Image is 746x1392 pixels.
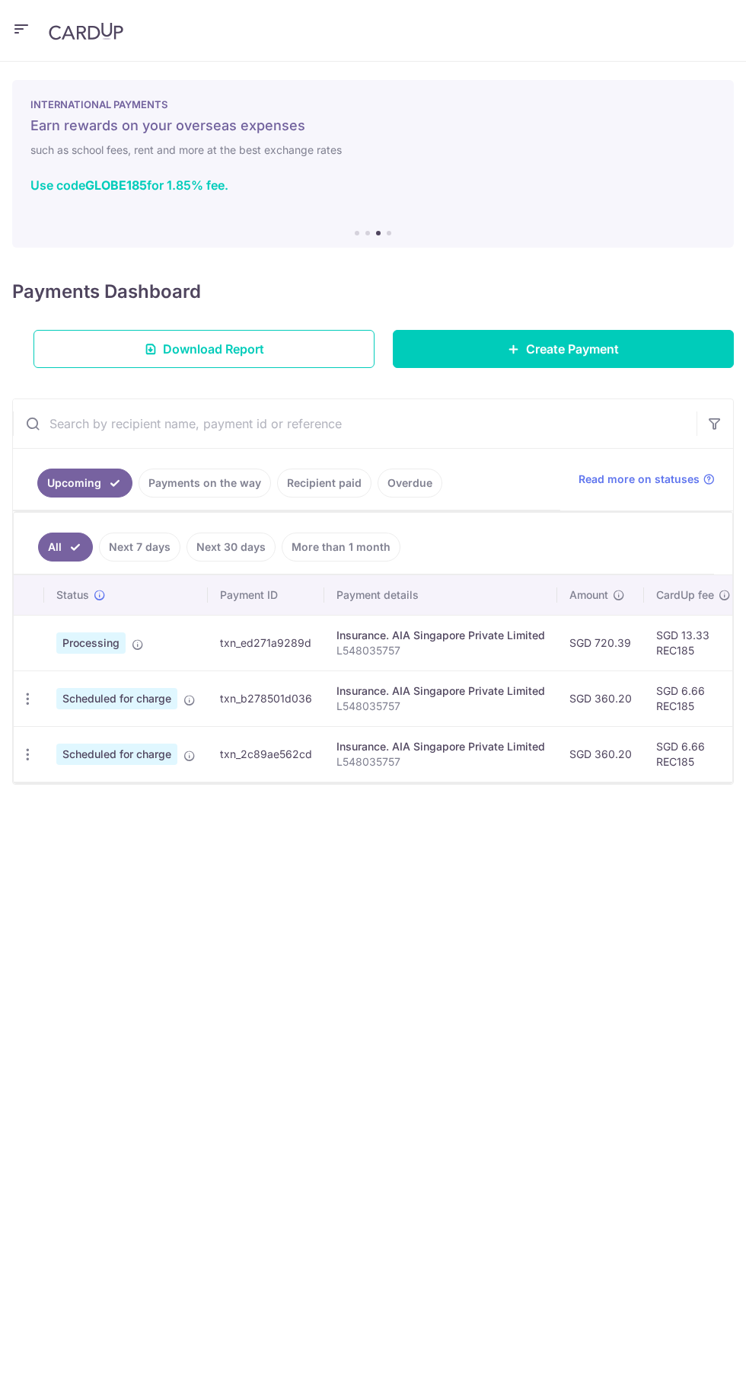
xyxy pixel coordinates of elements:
[378,469,442,498] a: Overdue
[56,688,177,709] span: Scheduled for charge
[650,1346,731,1384] iframe: Opens a widget where you can find more information
[56,632,126,654] span: Processing
[208,670,324,726] td: txn_b278501d036
[30,117,716,135] h5: Earn rewards on your overseas expenses
[12,278,201,306] h4: Payments Dashboard
[38,533,93,562] a: All
[30,141,716,159] h6: such as school fees, rent and more at the best exchange rates
[393,330,734,368] a: Create Payment
[99,533,180,562] a: Next 7 days
[569,587,608,603] span: Amount
[30,178,228,193] a: Use codeGLOBE185for 1.85% fee.
[85,178,147,193] b: GLOBE185
[336,739,545,754] div: Insurance. AIA Singapore Private Limited
[324,575,557,615] th: Payment details
[13,399,697,448] input: Search by recipient name, payment id or reference
[208,726,324,782] td: txn_2c89ae562cd
[336,754,545,770] p: L548035757
[526,340,619,358] span: Create Payment
[579,472,715,487] a: Read more on statuses
[56,587,89,603] span: Status
[557,670,644,726] td: SGD 360.20
[277,469,371,498] a: Recipient paid
[186,533,276,562] a: Next 30 days
[557,726,644,782] td: SGD 360.20
[644,726,743,782] td: SGD 6.66 REC185
[644,615,743,670] td: SGD 13.33 REC185
[56,744,177,765] span: Scheduled for charge
[579,472,700,487] span: Read more on statuses
[336,699,545,714] p: L548035757
[656,587,714,603] span: CardUp fee
[208,575,324,615] th: Payment ID
[30,98,716,110] p: INTERNATIONAL PAYMENTS
[557,615,644,670] td: SGD 720.39
[208,615,324,670] td: txn_ed271a9289d
[336,683,545,699] div: Insurance. AIA Singapore Private Limited
[644,670,743,726] td: SGD 6.66 REC185
[139,469,271,498] a: Payments on the way
[282,533,400,562] a: More than 1 month
[336,628,545,643] div: Insurance. AIA Singapore Private Limited
[336,643,545,658] p: L548035757
[163,340,264,358] span: Download Report
[49,22,123,40] img: CardUp
[37,469,132,498] a: Upcoming
[33,330,375,368] a: Download Report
